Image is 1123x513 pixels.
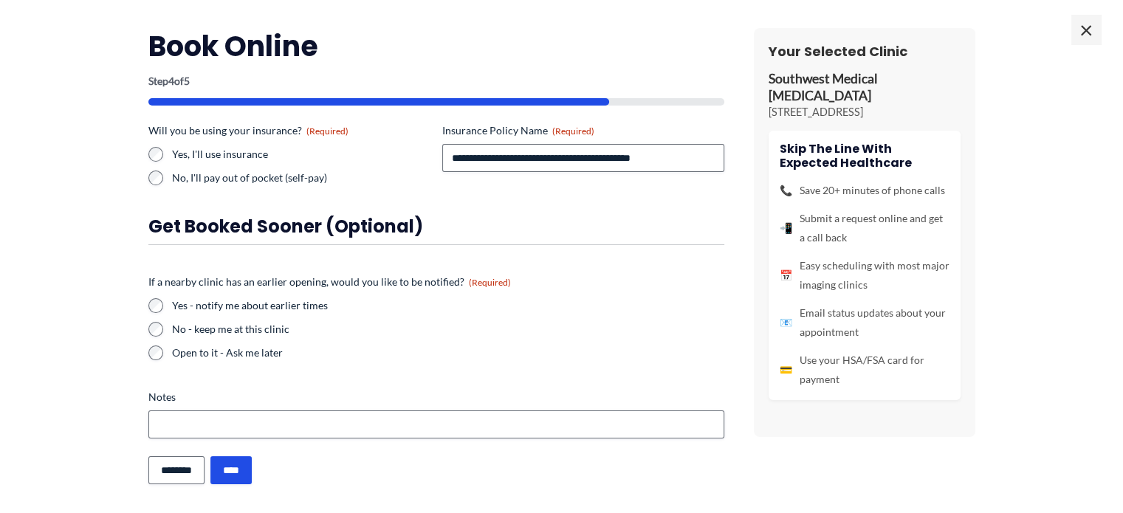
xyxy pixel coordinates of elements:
span: 5 [184,75,190,87]
li: Email status updates about your appointment [780,303,949,342]
li: Easy scheduling with most major imaging clinics [780,256,949,295]
span: 4 [168,75,174,87]
label: Yes - notify me about earlier times [172,298,724,313]
p: [STREET_ADDRESS] [769,105,961,120]
label: Open to it - Ask me later [172,345,724,360]
p: Southwest Medical [MEDICAL_DATA] [769,71,961,105]
span: 📅 [780,266,792,285]
legend: Will you be using your insurance? [148,123,348,138]
label: Insurance Policy Name [442,123,724,138]
li: Use your HSA/FSA card for payment [780,351,949,389]
label: Notes [148,390,724,404]
h4: Skip the line with Expected Healthcare [780,142,949,170]
li: Submit a request online and get a call back [780,209,949,247]
label: Yes, I'll use insurance [172,147,430,162]
label: No - keep me at this clinic [172,322,724,337]
h3: Your Selected Clinic [769,43,961,60]
span: 📞 [780,181,792,200]
span: × [1071,15,1101,44]
label: No, I'll pay out of pocket (self-pay) [172,171,430,185]
span: (Required) [552,125,594,137]
h2: Book Online [148,28,724,64]
span: (Required) [306,125,348,137]
span: (Required) [469,277,511,288]
h3: Get booked sooner (optional) [148,215,724,238]
span: 📧 [780,313,792,332]
legend: If a nearby clinic has an earlier opening, would you like to be notified? [148,275,511,289]
p: Step of [148,76,724,86]
li: Save 20+ minutes of phone calls [780,181,949,200]
span: 📲 [780,218,792,238]
span: 💳 [780,360,792,379]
